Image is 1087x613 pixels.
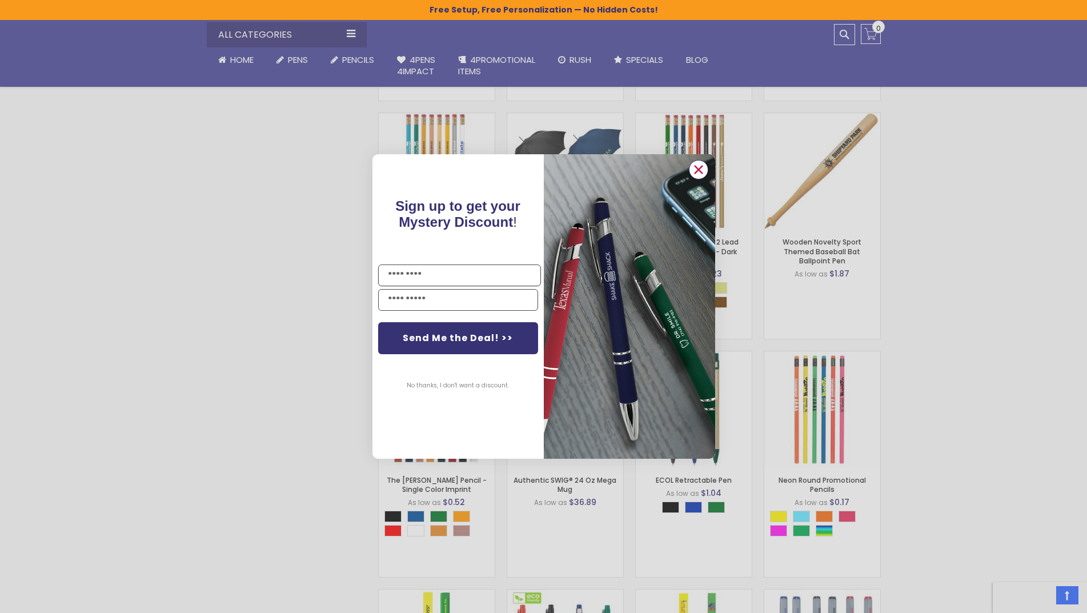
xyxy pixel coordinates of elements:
[395,198,520,230] span: Sign up to get your Mystery Discount
[544,154,715,459] img: 081b18bf-2f98-4675-a917-09431eb06994.jpeg
[689,160,708,179] button: Close dialog
[401,371,515,400] button: No thanks, I don't want a discount.
[378,289,538,311] input: YOUR EMAIL
[378,322,538,354] button: Send Me the Deal! >>
[395,198,520,230] span: !
[993,582,1087,613] iframe: Google Customer Reviews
